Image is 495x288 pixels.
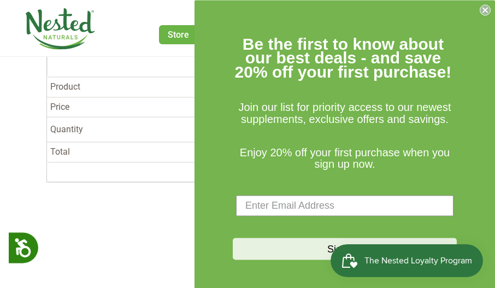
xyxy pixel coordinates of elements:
[159,25,198,44] a: Store
[331,244,484,277] iframe: Button to open loyalty program pop-up
[25,8,96,50] img: Nested Naturals
[235,34,452,80] span: Be the first to know about our best deals - and save 20% off your first purchase!
[238,101,451,125] span: Join our list for priority access to our newest supplements, exclusive offers and savings.
[240,146,450,170] span: Enjoy 20% off your first purchase when you sign up now.
[236,195,453,216] input: Enter Email Address
[233,238,457,260] button: Sign Up
[46,183,448,236] div: Total:
[480,4,491,15] button: Close dialog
